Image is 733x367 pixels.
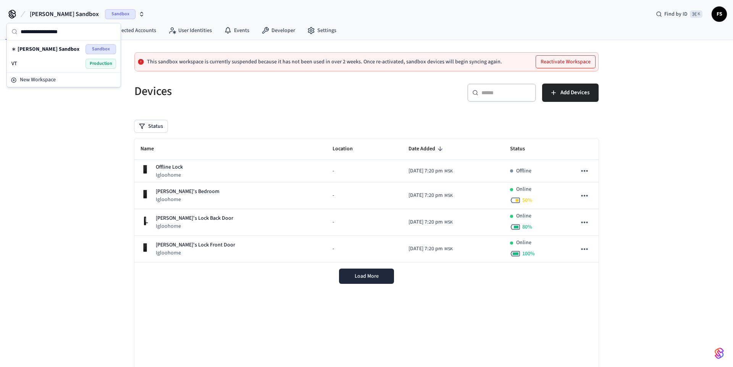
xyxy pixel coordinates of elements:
[8,74,120,86] button: New Workspace
[140,165,150,174] img: igloohome_deadbolt_2s
[408,245,453,253] div: Europe/Moscow
[408,192,443,200] span: [DATE] 7:20 pm
[664,10,688,18] span: Find by ID
[408,192,453,200] div: Europe/Moscow
[408,167,453,175] div: Europe/Moscow
[156,222,233,230] p: Igloohome
[355,272,379,280] span: Load More
[444,168,453,175] span: MSK
[147,59,502,65] p: This sandbox workspace is currently suspended because it has not been used in over 2 weeks. Once ...
[140,143,164,155] span: Name
[333,167,334,175] span: -
[522,196,532,204] span: 50 %
[140,216,150,225] img: igloohome_mortise_2
[156,241,235,249] p: [PERSON_NAME]'s Lock Front Door
[536,56,595,68] button: Reactivate Workspace
[30,10,99,19] span: [PERSON_NAME] Sandbox
[156,188,220,196] p: [PERSON_NAME]'s Bedroom
[560,88,589,98] span: Add Devices
[86,59,116,69] span: Production
[444,192,453,199] span: MSK
[333,192,334,200] span: -
[516,185,531,193] p: Online
[444,246,453,253] span: MSK
[134,84,362,99] h5: Devices
[2,24,41,37] a: Devices
[18,45,79,53] span: [PERSON_NAME] Sandbox
[140,243,150,252] img: igloohome_deadbolt_2s
[516,212,531,220] p: Online
[516,167,531,175] p: Offline
[218,24,255,37] a: Events
[712,7,726,21] span: FS
[339,269,394,284] button: Load More
[408,218,453,226] div: Europe/Moscow
[105,9,136,19] span: Sandbox
[11,60,17,68] span: VT
[542,84,599,102] button: Add Devices
[134,138,599,262] table: sticky table
[522,250,535,258] span: 100 %
[712,6,727,22] button: FS
[156,196,220,203] p: Igloohome
[408,143,445,155] span: Date Added
[140,190,150,199] img: igloohome_deadbolt_2e
[522,223,532,231] span: 80 %
[93,24,162,37] a: Connected Accounts
[650,7,709,21] div: Find by ID⌘ K
[86,44,116,54] span: Sandbox
[134,120,168,132] button: Status
[516,239,531,247] p: Online
[408,167,443,175] span: [DATE] 7:20 pm
[408,218,443,226] span: [DATE] 7:20 pm
[444,219,453,226] span: MSK
[333,143,363,155] span: Location
[162,24,218,37] a: User Identities
[156,163,183,171] p: Offline Lock
[510,143,535,155] span: Status
[715,347,724,359] img: SeamLogoGradient.69752ec5.svg
[156,249,235,257] p: Igloohome
[156,171,183,179] p: Igloohome
[301,24,342,37] a: Settings
[333,245,334,253] span: -
[156,214,233,222] p: [PERSON_NAME]'s Lock Back Door
[255,24,301,37] a: Developer
[408,245,443,253] span: [DATE] 7:20 pm
[20,76,56,84] span: New Workspace
[7,40,121,72] div: Suggestions
[333,218,334,226] span: -
[690,10,702,18] span: ⌘ K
